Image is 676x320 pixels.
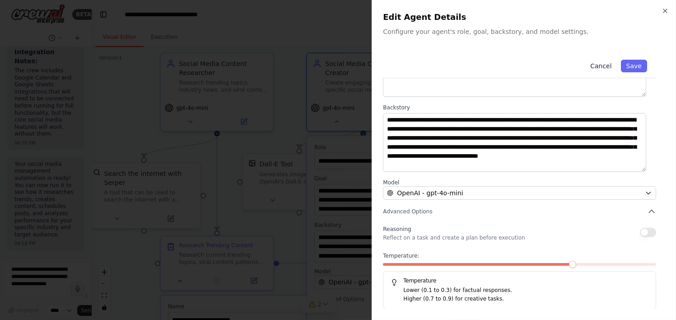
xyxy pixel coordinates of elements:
span: Advanced Options [383,208,432,215]
p: Configure your agent's role, goal, backstory, and model settings. [383,27,665,36]
span: OpenAI - gpt-4o-mini [397,188,463,198]
h2: Edit Agent Details [383,11,665,24]
button: OpenAI - gpt-4o-mini [383,186,656,200]
h5: Temperature [391,277,648,284]
label: Backstory [383,104,656,111]
button: Cancel [585,60,617,72]
label: Model [383,179,656,186]
button: Advanced Options [383,207,656,216]
span: Temperature: [383,252,419,259]
p: Reflect on a task and create a plan before execution [383,234,525,241]
p: Lower (0.1 to 0.3) for factual responses. [403,286,648,295]
p: Higher (0.7 to 0.9) for creative tasks. [403,295,648,304]
span: Reasoning [383,226,411,232]
button: Save [621,60,647,72]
